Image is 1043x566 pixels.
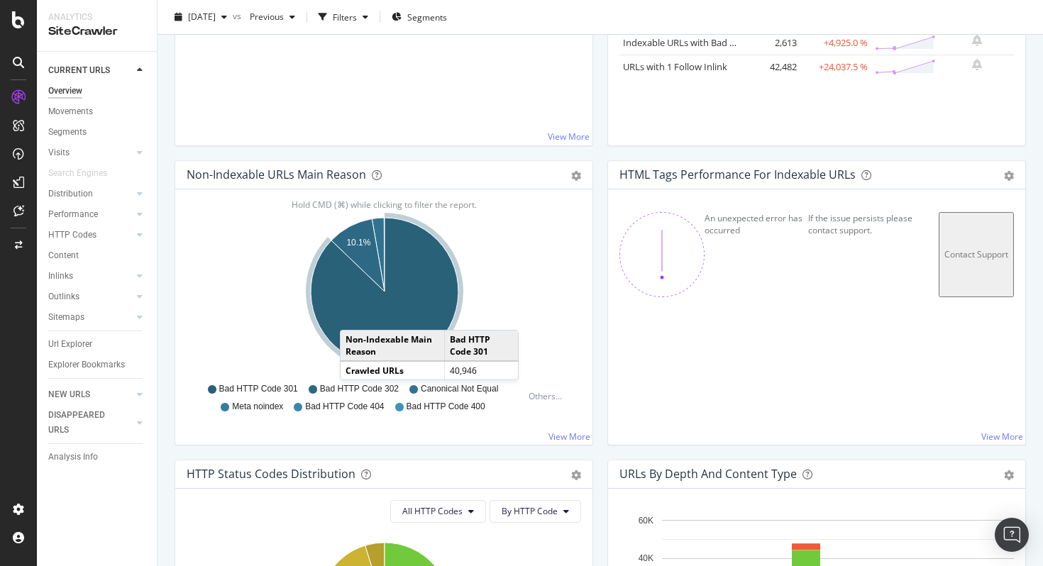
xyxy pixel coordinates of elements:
[1004,470,1014,480] div: gear
[48,11,145,23] div: Analytics
[1004,171,1014,181] div: gear
[48,125,87,140] div: Segments
[48,145,70,160] div: Visits
[48,187,93,201] div: Distribution
[421,383,498,395] span: Canonical Not Equal
[972,59,982,70] div: bell-plus
[744,55,800,79] td: 42,482
[48,63,110,78] div: CURRENT URLS
[232,401,283,413] span: Meta noindex
[407,401,485,413] span: Bad HTTP Code 400
[313,6,374,28] button: Filters
[48,228,133,243] a: HTTP Codes
[333,11,357,23] div: Filters
[48,248,79,263] div: Content
[48,387,90,402] div: NEW URLS
[639,516,653,526] text: 60K
[187,467,355,481] div: HTTP Status Codes Distribution
[48,408,120,438] div: DISAPPEARED URLS
[48,337,147,352] a: Url Explorer
[571,470,581,480] div: gear
[346,238,370,248] text: 10.1%
[48,289,79,304] div: Outlinks
[48,104,147,119] a: Movements
[407,11,447,23] span: Segments
[402,505,463,517] span: All HTTP Codes
[619,212,705,297] img: 370bne1z.png
[386,6,453,28] button: Segments
[623,60,727,73] a: URLs with 1 Follow Inlink
[320,383,399,395] span: Bad HTTP Code 302
[808,212,939,297] div: If the issue persists please contact support.
[639,553,653,563] text: 40K
[705,212,808,297] div: An unexpected error has occurred
[490,500,581,523] button: By HTTP Code
[995,518,1029,552] div: Open Intercom Messenger
[188,11,216,23] span: 2025 Sep. 8th
[169,6,233,28] button: [DATE]
[341,361,445,379] td: Crawled URLs
[48,166,121,181] a: Search Engines
[48,289,133,304] a: Outlinks
[48,145,133,160] a: Visits
[623,36,778,49] a: Indexable URLs with Bad Description
[48,104,93,119] div: Movements
[48,310,133,325] a: Sitemaps
[48,63,133,78] a: CURRENT URLS
[48,357,125,372] div: Explorer Bookmarks
[48,387,133,402] a: NEW URLS
[48,84,147,99] a: Overview
[502,505,558,517] span: By HTTP Code
[619,167,856,182] div: HTML Tags Performance for Indexable URLs
[390,500,486,523] button: All HTTP Codes
[187,212,581,377] svg: A chart.
[529,390,568,402] div: Others...
[48,337,92,352] div: Url Explorer
[48,84,82,99] div: Overview
[341,331,445,361] td: Non-Indexable Main Reason
[233,9,244,21] span: vs
[48,23,145,40] div: SiteCrawler
[48,125,147,140] a: Segments
[219,383,298,395] span: Bad HTTP Code 301
[244,11,284,23] span: Previous
[48,228,96,243] div: HTTP Codes
[939,212,1014,297] button: Contact Support
[48,166,107,181] div: Search Engines
[48,207,133,222] a: Performance
[48,248,147,263] a: Content
[800,30,871,55] td: +4,925.0 %
[187,167,366,182] div: Non-Indexable URLs Main Reason
[48,207,98,222] div: Performance
[944,248,1008,260] div: Contact Support
[48,408,133,438] a: DISAPPEARED URLS
[445,331,518,361] td: Bad HTTP Code 301
[48,269,73,284] div: Inlinks
[48,357,147,372] a: Explorer Bookmarks
[548,431,590,443] a: View More
[981,431,1023,443] a: View More
[619,467,797,481] div: URLs by Depth and Content Type
[244,6,301,28] button: Previous
[445,361,518,379] td: 40,946
[48,269,133,284] a: Inlinks
[48,310,84,325] div: Sitemaps
[48,450,98,465] div: Analysis Info
[972,35,982,46] div: bell-plus
[800,55,871,79] td: +24,037.5 %
[48,450,147,465] a: Analysis Info
[548,131,590,143] a: View More
[571,171,581,181] div: gear
[48,187,133,201] a: Distribution
[744,30,800,55] td: 2,613
[305,401,384,413] span: Bad HTTP Code 404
